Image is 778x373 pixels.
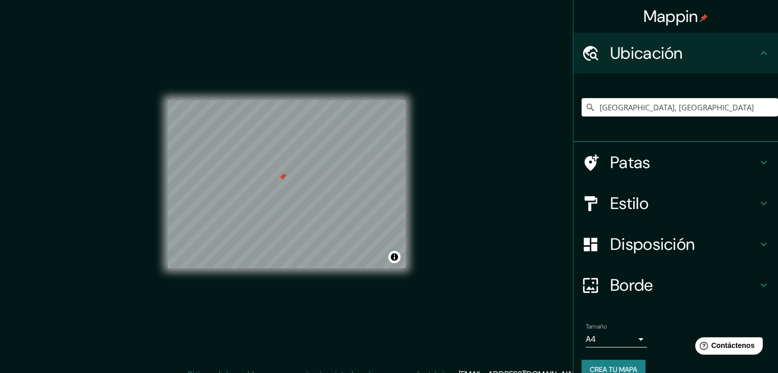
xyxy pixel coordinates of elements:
[643,6,698,27] font: Mappin
[586,322,607,331] font: Tamaño
[573,183,778,224] div: Estilo
[610,234,695,255] font: Disposición
[610,42,683,64] font: Ubicación
[610,193,649,214] font: Estilo
[586,331,647,347] div: A4
[573,224,778,265] div: Disposición
[700,14,708,22] img: pin-icon.png
[687,333,767,362] iframe: Lanzador de widgets de ayuda
[388,251,401,263] button: Activar o desactivar atribución
[586,334,596,344] font: A4
[582,98,778,116] input: Elige tu ciudad o zona
[573,33,778,74] div: Ubicación
[610,152,651,173] font: Patas
[573,142,778,183] div: Patas
[573,265,778,306] div: Borde
[610,274,653,296] font: Borde
[168,100,406,268] canvas: Mapa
